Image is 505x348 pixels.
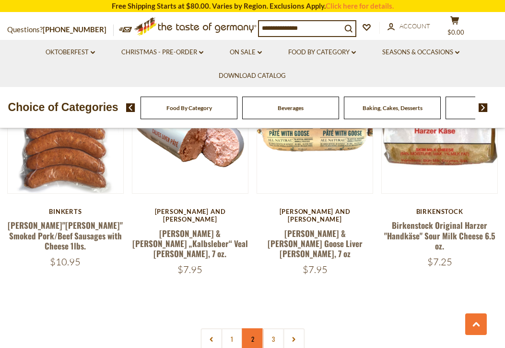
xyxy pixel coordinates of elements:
[121,47,203,58] a: Christmas - PRE-ORDER
[388,21,430,32] a: Account
[268,227,363,260] a: [PERSON_NAME] & [PERSON_NAME] Goose Liver [PERSON_NAME], 7 oz
[447,28,464,36] span: $0.00
[440,16,469,40] button: $0.00
[132,77,248,193] img: Schaller & Weber „Kalbsleber“ Veal Pate, 7 oz.
[288,47,356,58] a: Food By Category
[303,263,328,275] span: $7.95
[427,256,452,268] span: $7.25
[257,77,373,193] img: Schaller & Weber Goose Liver Pate, 7 oz
[381,208,498,215] div: Birkenstock
[382,47,459,58] a: Seasons & Occasions
[363,104,423,112] a: Baking, Cakes, Desserts
[8,219,123,252] a: [PERSON_NAME]"[PERSON_NAME]" Smoked Pork/Beef Sausages with Cheese 1lbs.
[278,104,304,112] a: Beverages
[132,227,248,260] a: [PERSON_NAME] & [PERSON_NAME] „Kalbsleber“ Veal [PERSON_NAME], 7 oz.
[8,77,123,193] img: Binkert
[126,103,135,112] img: previous arrow
[399,22,430,30] span: Account
[326,1,394,10] a: Click here for details.
[479,103,488,112] img: next arrow
[177,263,202,275] span: $7.95
[382,77,497,193] img: Birkenstock Original Harzer "Handkäse" Sour Milk Cheese 6.5 oz.
[230,47,262,58] a: On Sale
[384,219,495,252] a: Birkenstock Original Harzer "Handkäse" Sour Milk Cheese 6.5 oz.
[46,47,95,58] a: Oktoberfest
[43,25,106,34] a: [PHONE_NUMBER]
[50,256,81,268] span: $10.95
[166,104,212,112] a: Food By Category
[132,208,248,224] div: [PERSON_NAME] and [PERSON_NAME]
[7,208,124,215] div: Binkerts
[219,71,286,81] a: Download Catalog
[257,208,373,224] div: [PERSON_NAME] and [PERSON_NAME]
[7,24,114,36] p: Questions?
